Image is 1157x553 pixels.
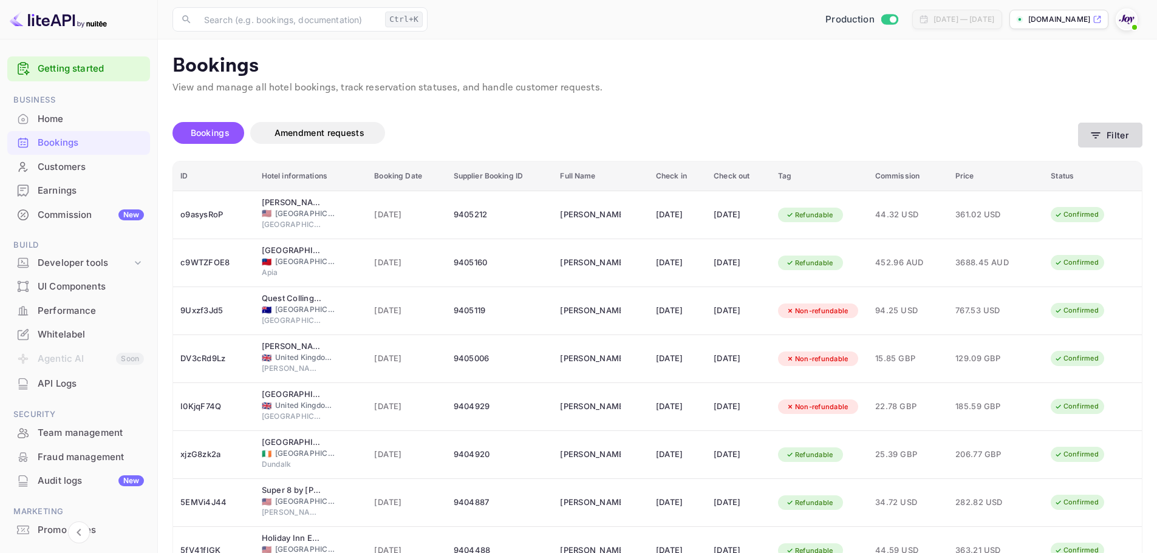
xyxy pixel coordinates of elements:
span: Marketing [7,505,150,518]
div: New [118,475,144,486]
div: Quest Collingwood [262,293,323,305]
div: Jade Thompson [560,349,621,368]
div: Promo codes [7,518,150,542]
div: Performance [38,304,144,318]
div: Refundable [778,447,841,463]
a: API Logs [7,372,150,395]
th: Full Name [553,161,648,191]
div: API Logs [7,372,150,396]
div: Customers [7,155,150,179]
th: Booking Date [367,161,446,191]
div: Whitelabel [7,323,150,347]
div: Confirmed [1046,303,1107,318]
span: [DATE] [374,400,439,413]
div: [DATE] [656,301,699,321]
div: [DATE] [714,253,763,273]
a: Bookings [7,131,150,154]
span: [GEOGRAPHIC_DATA] [275,208,336,219]
div: 9405006 [454,349,546,368]
a: Home [7,107,150,130]
span: 34.72 USD [875,496,941,509]
span: [PERSON_NAME] [262,363,323,374]
div: [DATE] [656,493,699,512]
input: Search (e.g. bookings, documentation) [197,7,380,32]
div: 9405119 [454,301,546,321]
a: Audit logsNew [7,469,150,492]
span: Apia [262,267,323,278]
span: [DATE] [374,352,439,365]
div: Non-refundable [778,399,856,415]
div: Earnings [38,184,144,198]
div: Whitelabel [38,328,144,342]
span: United States of America [262,209,271,217]
span: [DATE] [374,256,439,270]
div: Fraud management [7,446,150,469]
th: Tag [771,161,868,191]
span: United Kingdom of [GEOGRAPHIC_DATA] and [GEOGRAPHIC_DATA] [275,400,336,411]
span: 15.85 GBP [875,352,941,365]
span: Amendment requests [275,127,364,138]
div: Commission [38,208,144,222]
div: [DATE] [656,205,699,225]
span: 282.82 USD [955,496,1016,509]
button: Collapse navigation [68,521,90,543]
div: Bookings [38,136,144,150]
p: [DOMAIN_NAME] [1028,14,1090,25]
a: CommissionNew [7,203,150,226]
div: 9404920 [454,445,546,464]
div: Refundable [778,208,841,223]
div: Confirmed [1046,399,1107,414]
div: Switch to Sandbox mode [821,13,903,27]
span: [GEOGRAPHIC_DATA] [262,411,323,422]
span: United States of America [262,498,271,506]
div: 9404929 [454,397,546,416]
span: [GEOGRAPHIC_DATA] [275,304,336,315]
div: Home [38,112,144,126]
div: [DATE] [656,397,699,416]
div: Alton House Hotel [262,341,323,353]
span: [DATE] [374,496,439,509]
div: account-settings tabs [172,122,1078,144]
span: 767.53 USD [955,304,1016,317]
div: New [118,209,144,220]
div: Sarah McCreath [560,397,621,416]
div: Fairways Hotel Dundalk [262,436,323,449]
div: [DATE] [714,397,763,416]
th: Price [948,161,1043,191]
div: Madeleine Young [560,205,621,225]
div: [DATE] [714,493,763,512]
span: [GEOGRAPHIC_DATA] [275,496,336,507]
a: UI Components [7,275,150,297]
span: [PERSON_NAME] [262,507,323,518]
div: UI Components [38,280,144,294]
span: 3688.45 AUD [955,256,1016,270]
a: Promo codes [7,518,150,541]
div: 5EMVi4J44 [180,493,247,512]
th: Check out [706,161,771,191]
div: Confirmed [1046,447,1107,462]
span: United Kingdom of [GEOGRAPHIC_DATA] and [GEOGRAPHIC_DATA] [275,352,336,363]
div: Refundable [778,256,841,271]
div: Audit logs [38,474,144,488]
span: [DATE] [374,304,439,317]
div: o9asysRoP [180,205,247,225]
a: Earnings [7,179,150,202]
th: Hotel informations [254,161,367,191]
div: Confirmed [1046,255,1107,270]
span: Security [7,408,150,421]
div: API Logs [38,377,144,391]
a: Getting started [38,62,144,76]
img: LiteAPI logo [10,10,107,29]
div: Non-refundable [778,351,856,367]
span: Dundalk [262,459,323,470]
span: 94.25 USD [875,304,941,317]
div: Team management [38,426,144,440]
span: United Kingdom of Great Britain and Northern Ireland [262,402,271,410]
div: Chris Gardjito [560,253,621,273]
button: Filter [1078,123,1142,148]
div: Clandeboye Lodge Hotel [262,388,323,401]
th: ID [173,161,254,191]
span: [GEOGRAPHIC_DATA] [262,315,323,326]
span: 44.32 USD [875,208,941,222]
span: [DATE] [374,208,439,222]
